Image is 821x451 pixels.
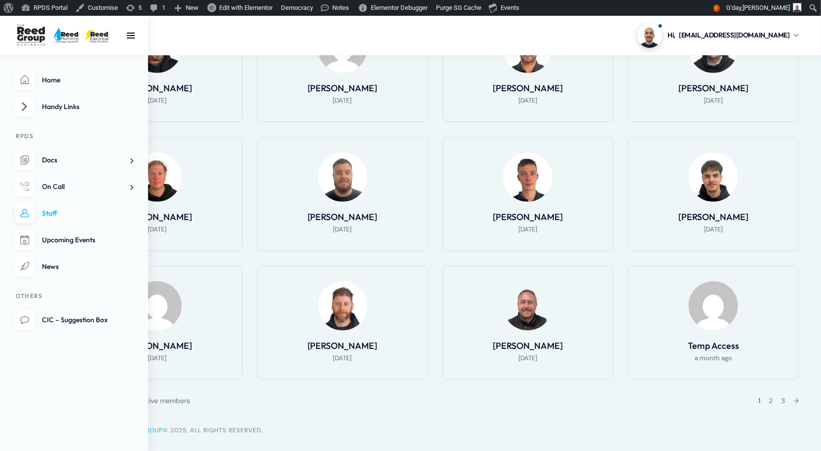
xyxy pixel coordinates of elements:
a: CIC – Suggestion Box [15,310,133,330]
a: 2 [769,396,773,405]
a: [PERSON_NAME] [678,211,748,223]
a: Profile picture of Cristian CHi,[EMAIL_ADDRESS][DOMAIN_NAME] [637,23,799,48]
span: [DATE] [333,224,352,235]
img: RPDS Portal [15,24,114,47]
a: Upcoming Events [15,230,133,250]
a: On Call [15,177,133,197]
span: [DATE] [704,95,723,107]
span: [DATE] [148,224,166,235]
span: Docs [42,155,57,164]
a: [PERSON_NAME] [308,82,378,94]
img: Profile Photo [689,281,738,331]
a: Home [15,70,133,90]
span: CIC – Suggestion Box [42,315,108,324]
a: Staff [15,203,133,224]
span: Handy Links [42,102,79,111]
span: News [42,262,59,271]
a: Docs [15,150,133,170]
img: Profile Photo [503,152,552,202]
span: Staff [42,209,57,218]
img: Profile picture of Cristian C [637,23,662,48]
img: Profile Photo [503,281,552,331]
a: [PERSON_NAME] [308,340,378,351]
a: 3 [781,396,785,405]
img: Profile Photo [132,152,182,202]
a: [PERSON_NAME] [122,211,192,223]
a: [PERSON_NAME] [493,211,563,223]
span: [DATE] [518,352,537,364]
span: Upcoming Events [42,235,95,244]
span: a month ago [695,352,732,364]
span: [DATE] [333,95,352,107]
a: [PERSON_NAME] [678,82,748,94]
span: [PERSON_NAME] [743,4,790,11]
a: [PERSON_NAME] [122,82,192,94]
span: [DATE] [518,224,537,235]
a: [PERSON_NAME] [308,211,378,223]
span: [DATE] [704,224,723,235]
span: Home [42,75,60,84]
span: 1 [758,396,760,405]
a: [PERSON_NAME] [122,340,192,351]
span: Edit with Elementor [219,4,273,11]
img: Profile Photo [689,152,738,202]
span: [DATE] [518,95,537,107]
a: [PERSON_NAME] [493,82,563,94]
div: © 2025. All Rights Reserved. [72,424,799,436]
a: → [793,396,799,405]
a: Temp Access [688,340,739,351]
span: [DATE] [148,95,166,107]
a: Handy Links [15,97,133,117]
img: Profile Photo [318,152,367,202]
a: [PERSON_NAME] [493,340,563,351]
img: Profile Photo [318,281,367,331]
span: ! [713,4,720,12]
img: Profile Photo [132,281,182,331]
a: News [15,257,133,277]
span: Hi, [668,30,676,40]
span: [DATE] [148,352,166,364]
span: [EMAIL_ADDRESS][DOMAIN_NAME] [679,30,789,40]
span: On Call [42,182,65,191]
span: [DATE] [333,352,352,364]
